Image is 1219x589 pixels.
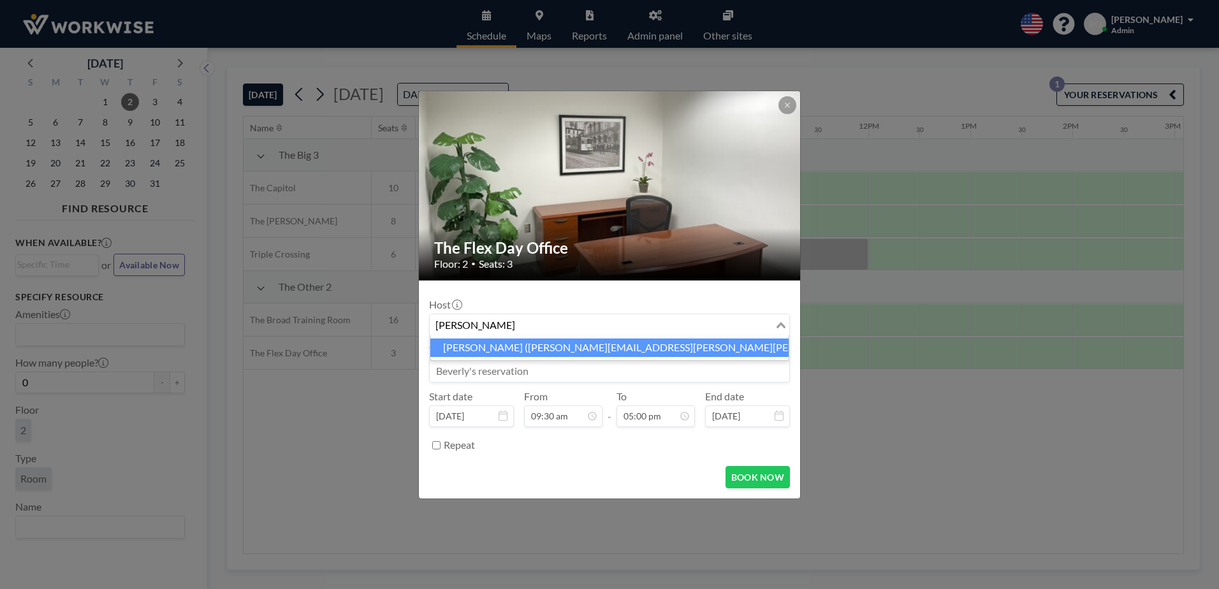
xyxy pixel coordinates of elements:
label: From [524,390,548,403]
input: Search for option [431,317,773,333]
label: To [617,390,627,403]
label: Repeat [444,439,475,451]
label: Host [429,298,461,311]
label: Start date [429,390,472,403]
span: Floor: 2 [434,258,468,270]
label: Title [429,344,459,357]
li: [PERSON_NAME] ([PERSON_NAME][EMAIL_ADDRESS][PERSON_NAME][PERSON_NAME][DOMAIN_NAME]) [430,338,789,357]
span: • [471,259,476,268]
button: BOOK NOW [726,466,790,488]
h2: The Flex Day Office [434,238,786,258]
img: 537.jpg [419,42,801,329]
div: Search for option [430,314,789,336]
label: End date [705,390,744,403]
span: - [608,395,611,423]
input: Beverly's reservation [430,360,789,382]
span: Seats: 3 [479,258,513,270]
